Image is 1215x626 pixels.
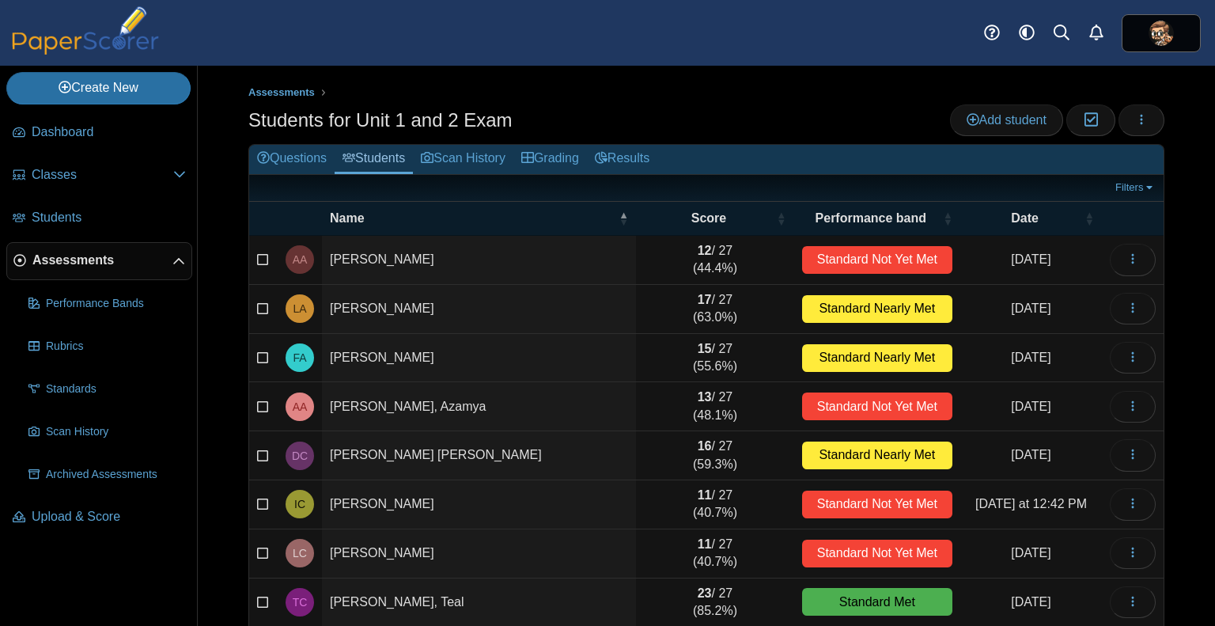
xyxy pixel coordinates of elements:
[46,381,186,397] span: Standards
[636,382,793,431] td: / 27 (48.1%)
[698,342,712,355] b: 15
[1149,21,1174,46] img: ps.CA9DutIbuwpXCXUj
[22,285,192,323] a: Performance Bands
[6,72,191,104] a: Create New
[6,157,192,195] a: Classes
[802,246,953,274] div: Standard Not Yet Met
[244,83,319,103] a: Assessments
[802,295,953,323] div: Standard Nearly Met
[636,285,793,334] td: / 27 (63.0%)
[293,254,308,265] span: Ava Apodaca
[6,499,192,537] a: Upload & Score
[22,328,192,366] a: Rubrics
[644,210,773,227] span: Score
[698,439,712,453] b: 16
[293,597,308,608] span: Teal Crawford
[513,145,587,174] a: Grading
[46,467,186,483] span: Archived Assessments
[322,529,636,579] td: [PERSON_NAME]
[1011,351,1050,364] time: Sep 23, 2025 at 2:18 PM
[636,480,793,529] td: / 27 (40.7%)
[636,334,793,383] td: / 27 (55.6%)
[322,480,636,529] td: [PERSON_NAME]
[777,211,786,226] span: Score : Activate to sort
[6,242,192,280] a: Assessments
[293,352,306,363] span: Fynn Archibald
[248,107,513,134] h1: Students for Unit 1 and 2 Exam
[802,540,953,567] div: Standard Not Yet Met
[413,145,513,174] a: Scan History
[636,236,793,285] td: / 27 (44.4%)
[22,413,192,451] a: Scan History
[294,499,305,510] span: Isaac Choi
[32,209,186,226] span: Students
[6,44,165,57] a: PaperScorer
[698,586,712,600] b: 23
[802,393,953,420] div: Standard Not Yet Met
[46,424,186,440] span: Scan History
[802,442,953,469] div: Standard Nearly Met
[1011,546,1050,560] time: Sep 23, 2025 at 1:57 PM
[6,114,192,152] a: Dashboard
[698,390,712,404] b: 13
[587,145,657,174] a: Results
[249,145,335,174] a: Questions
[32,252,172,269] span: Assessments
[636,529,793,579] td: / 27 (40.7%)
[46,296,186,312] span: Performance Bands
[1011,302,1050,315] time: Sep 23, 2025 at 3:30 PM
[950,104,1063,136] a: Add student
[943,211,952,226] span: Performance band : Activate to sort
[802,588,953,616] div: Standard Met
[1122,14,1201,52] a: ps.CA9DutIbuwpXCXUj
[1011,400,1050,413] time: Sep 23, 2025 at 2:18 PM
[1011,252,1050,266] time: Sep 24, 2025 at 12:57 PM
[322,431,636,480] td: [PERSON_NAME] [PERSON_NAME]
[322,334,636,383] td: [PERSON_NAME]
[6,199,192,237] a: Students
[32,166,173,184] span: Classes
[322,236,636,285] td: [PERSON_NAME]
[967,113,1047,127] span: Add student
[1084,211,1094,226] span: Date : Activate to sort
[330,210,615,227] span: Name
[802,210,941,227] span: Performance band
[32,123,186,141] span: Dashboard
[698,244,712,257] b: 12
[1079,16,1114,51] a: Alerts
[293,303,306,314] span: Lila Arabie
[698,293,712,306] b: 17
[802,344,953,372] div: Standard Nearly Met
[293,548,307,559] span: Landon Connelly
[46,339,186,355] span: Rubrics
[698,488,712,502] b: 11
[6,6,165,55] img: PaperScorer
[292,450,308,461] span: Danna Camunez Marquez
[32,508,186,525] span: Upload & Score
[335,145,413,174] a: Students
[975,497,1087,510] time: Oct 1, 2025 at 12:42 PM
[698,537,712,551] b: 11
[1111,180,1160,195] a: Filters
[22,370,192,408] a: Standards
[322,285,636,334] td: [PERSON_NAME]
[968,210,1081,227] span: Date
[248,86,315,98] span: Assessments
[293,401,308,412] span: Azamya Arellano
[322,382,636,431] td: [PERSON_NAME], Azamya
[1149,21,1174,46] span: Logan Janes - MRH Faculty
[802,491,953,518] div: Standard Not Yet Met
[1011,595,1050,609] time: Sep 23, 2025 at 3:29 PM
[1011,448,1050,461] time: Sep 23, 2025 at 1:57 PM
[22,456,192,494] a: Archived Assessments
[619,211,628,226] span: Name : Activate to invert sorting
[636,431,793,480] td: / 27 (59.3%)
